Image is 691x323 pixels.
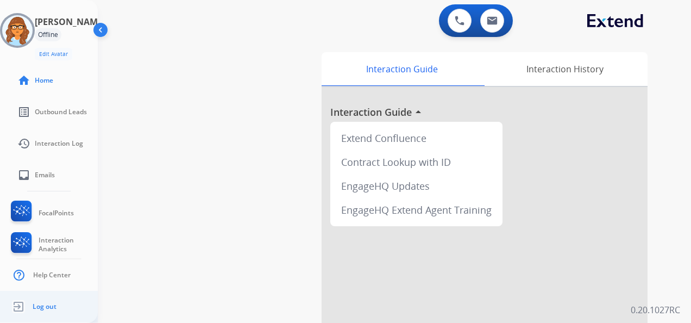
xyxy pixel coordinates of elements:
div: EngageHQ Extend Agent Training [335,198,498,222]
div: Contract Lookup with ID [335,150,498,174]
mat-icon: history [17,137,30,150]
mat-icon: list_alt [17,105,30,119]
span: Outbound Leads [35,108,87,116]
div: EngageHQ Updates [335,174,498,198]
div: Interaction Guide [322,52,482,86]
span: FocalPoints [39,209,74,218]
span: Log out [33,302,56,311]
p: 0.20.1027RC [631,303,680,316]
mat-icon: home [17,74,30,87]
span: Home [35,76,53,85]
img: avatar [2,15,33,46]
div: Interaction History [482,52,648,86]
span: Help Center [33,271,71,279]
span: Interaction Analytics [39,236,98,253]
span: Emails [35,171,55,179]
div: Extend Confluence [335,126,498,150]
mat-icon: inbox [17,169,30,182]
a: Interaction Analytics [9,232,98,257]
h3: [PERSON_NAME] [35,15,105,28]
div: Offline [35,28,61,41]
a: FocalPoints [9,201,74,226]
span: Interaction Log [35,139,83,148]
button: Edit Avatar [35,48,72,60]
